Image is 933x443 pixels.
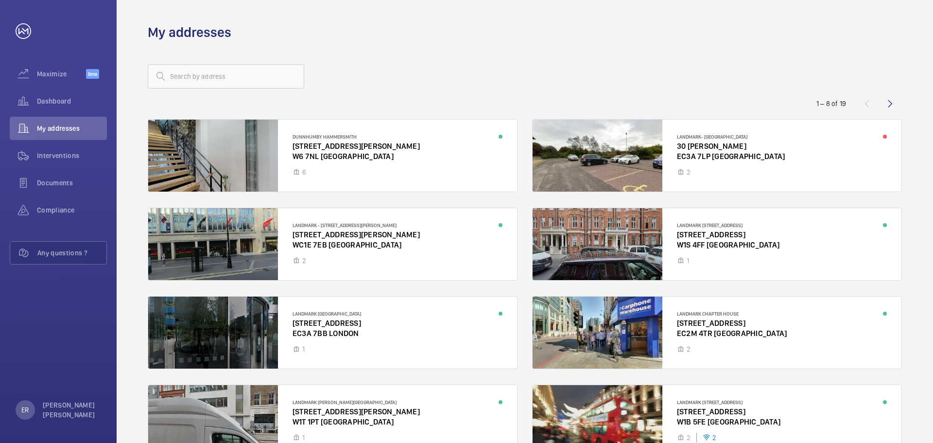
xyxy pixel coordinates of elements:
span: My addresses [37,124,107,133]
span: Maximize [37,69,86,79]
span: Any questions ? [37,248,106,258]
span: Dashboard [37,96,107,106]
span: Compliance [37,205,107,215]
span: Beta [86,69,99,79]
input: Search by address [148,64,304,89]
p: [PERSON_NAME] [PERSON_NAME] [43,400,101,420]
span: Documents [37,178,107,188]
h1: My addresses [148,23,231,41]
span: Interventions [37,151,107,160]
p: ER [21,405,29,415]
div: 1 – 8 of 19 [816,99,846,108]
